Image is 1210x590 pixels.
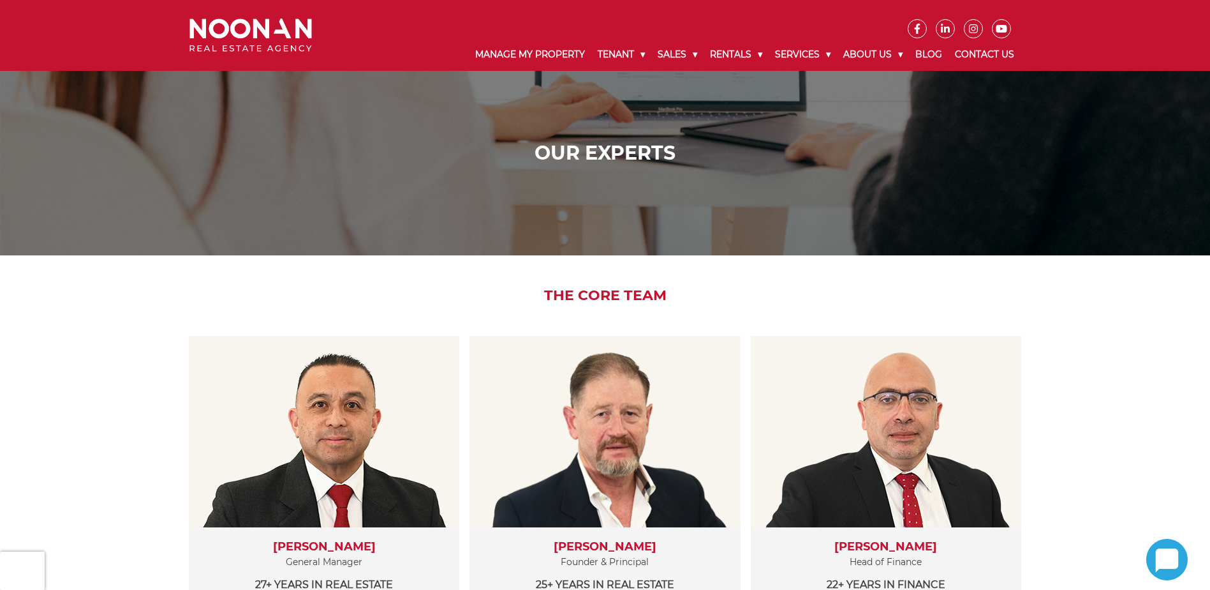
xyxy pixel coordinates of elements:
[769,38,837,71] a: Services
[837,38,909,71] a: About Us
[469,38,591,71] a: Manage My Property
[764,554,1008,570] p: Head of Finance
[202,540,446,554] h3: [PERSON_NAME]
[482,554,727,570] p: Founder & Principal
[180,287,1030,304] h2: The Core Team
[193,142,1017,165] h1: Our Experts
[202,554,446,570] p: General Manager
[764,540,1008,554] h3: [PERSON_NAME]
[651,38,704,71] a: Sales
[909,38,948,71] a: Blog
[591,38,651,71] a: Tenant
[189,19,312,52] img: Noonan Real Estate Agency
[482,540,727,554] h3: [PERSON_NAME]
[948,38,1021,71] a: Contact Us
[704,38,769,71] a: Rentals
